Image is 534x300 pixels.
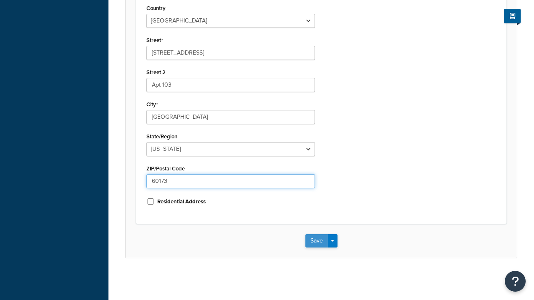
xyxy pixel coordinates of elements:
label: Street 2 [146,69,166,75]
label: Residential Address [157,198,206,205]
label: State/Region [146,133,177,140]
button: Open Resource Center [505,271,526,292]
label: City [146,101,158,108]
button: Save [305,234,328,247]
label: Country [146,5,166,11]
label: ZIP/Postal Code [146,165,185,172]
label: Street [146,37,163,44]
button: Show Help Docs [504,9,521,23]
